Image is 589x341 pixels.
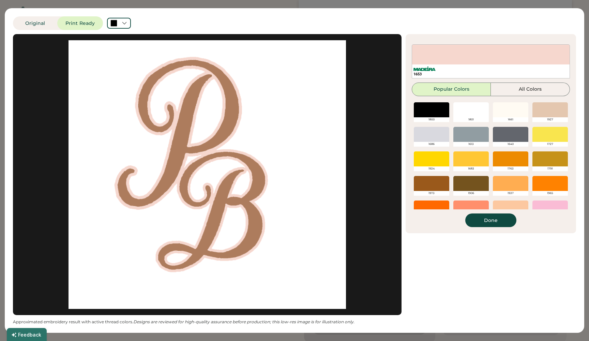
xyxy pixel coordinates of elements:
[532,166,568,171] div: 1791
[414,191,449,196] div: 1973
[412,83,491,96] button: Popular Colors
[453,142,489,147] div: 1613
[493,117,528,122] div: 1661
[465,213,516,227] button: Done
[57,16,103,30] button: Print Ready
[413,72,568,77] div: 1653
[414,166,449,171] div: 1924
[493,191,528,196] div: 1937
[453,117,489,122] div: 1801
[493,142,528,147] div: 1640
[532,191,568,196] div: 1965
[532,142,568,147] div: 1727
[133,319,354,324] em: Designs are reviewed for high-quality assurance before production; this low-res image is for illu...
[453,166,489,171] div: 1683
[493,166,528,171] div: 1763
[414,117,449,122] div: 1800
[532,117,568,122] div: 1927
[414,142,449,147] div: 1686
[491,83,570,96] button: All Colors
[13,319,402,325] div: Approximated embroidery result with active thread colors.
[453,191,489,196] div: 1906
[13,16,57,30] button: Original
[413,66,436,71] img: Madeira%20Logo.svg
